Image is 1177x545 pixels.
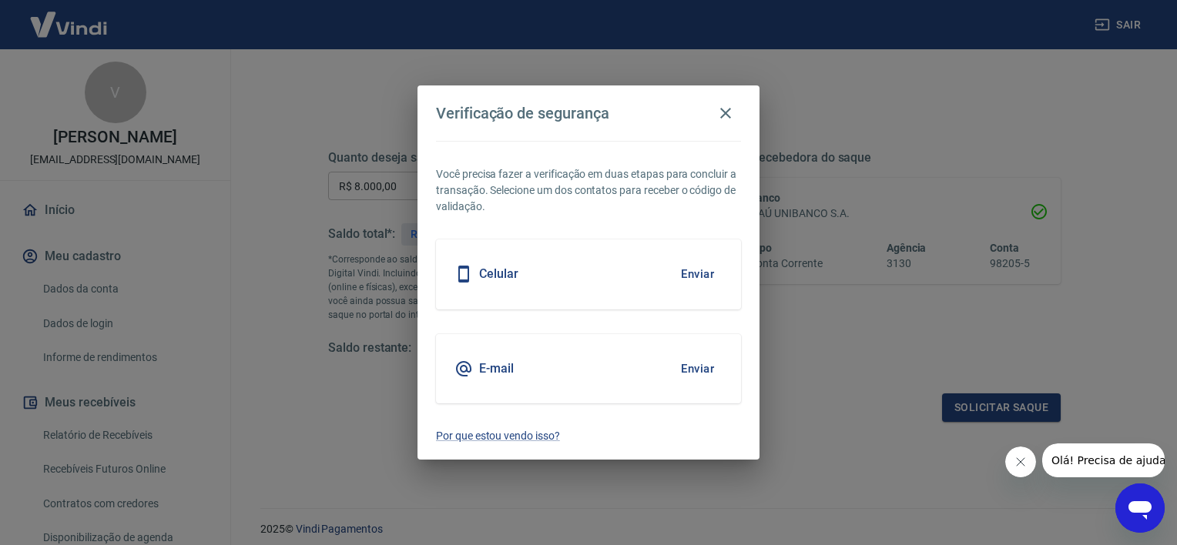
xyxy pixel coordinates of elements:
button: Enviar [672,258,723,290]
iframe: Fechar mensagem [1005,446,1036,477]
button: Enviar [672,353,723,385]
h4: Verificação de segurança [436,104,609,122]
h5: E-mail [479,361,514,376]
span: Olá! Precisa de ajuda? [9,11,129,23]
h5: Celular [479,266,518,282]
iframe: Mensagem da empresa [1042,443,1165,477]
a: Por que estou vendo isso? [436,428,741,444]
iframe: Botão para abrir a janela de mensagens [1115,483,1165,533]
p: Você precisa fazer a verificação em duas etapas para concluir a transação. Selecione um dos conta... [436,166,741,215]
